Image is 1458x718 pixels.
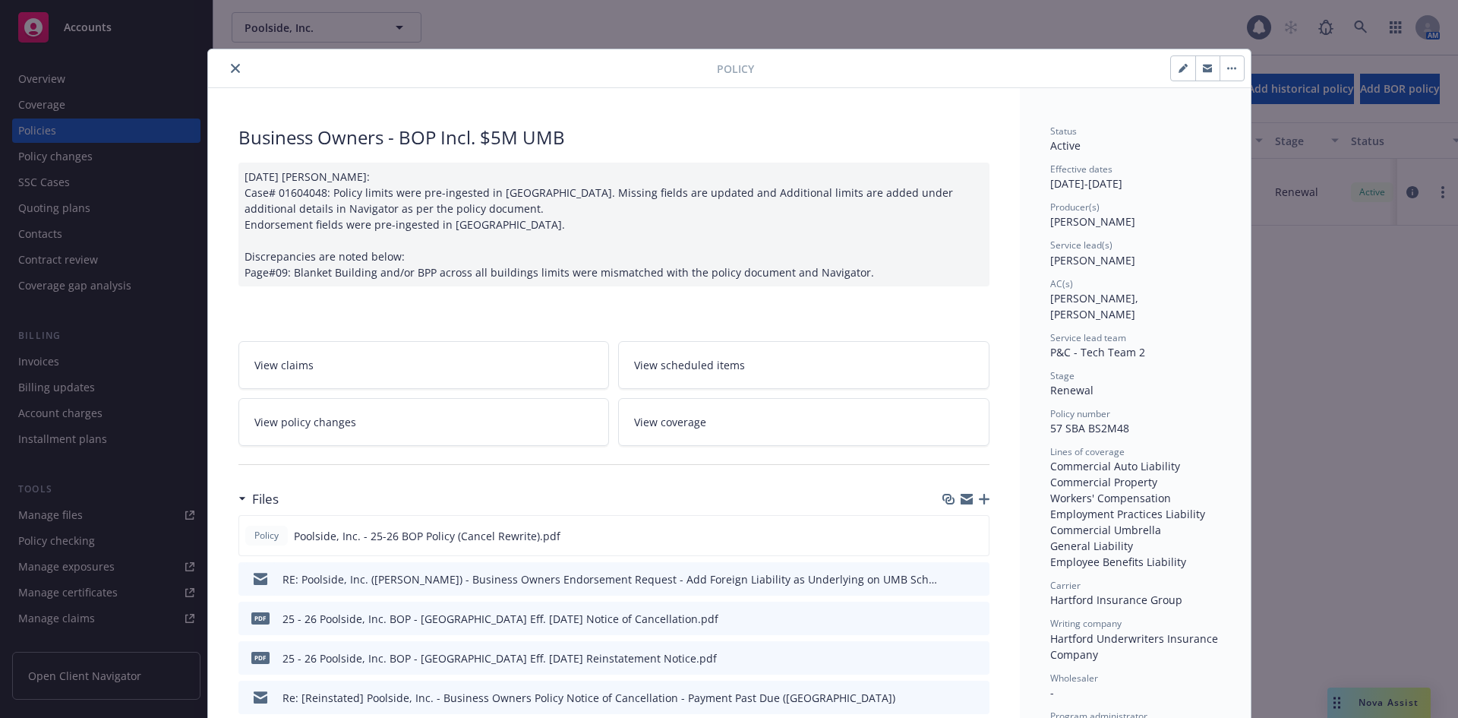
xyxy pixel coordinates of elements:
div: Employee Benefits Liability [1050,554,1220,570]
a: View coverage [618,398,989,446]
div: General Liability [1050,538,1220,554]
button: preview file [969,528,983,544]
span: Wholesaler [1050,672,1098,685]
button: download file [945,611,958,627]
span: Producer(s) [1050,201,1100,214]
span: Policy [717,61,754,77]
div: Business Owners - BOP Incl. $5M UMB [238,125,989,150]
span: Poolside, Inc. - 25-26 BOP Policy (Cancel Rewrite).pdf [294,528,560,544]
span: [PERSON_NAME] [1050,214,1135,229]
span: 57 SBA BS2M48 [1050,421,1129,435]
button: preview file [970,690,983,706]
span: Service lead(s) [1050,239,1112,251]
button: close [226,59,245,77]
span: pdf [251,652,270,663]
div: 25 - 26 Poolside, Inc. BOP - [GEOGRAPHIC_DATA] Eff. [DATE] Notice of Cancellation.pdf [282,611,718,627]
span: Active [1050,138,1081,153]
span: Hartford Insurance Group [1050,593,1182,607]
div: Commercial Umbrella [1050,522,1220,538]
span: Carrier [1050,579,1081,592]
span: pdf [251,612,270,624]
div: Employment Practices Liability [1050,506,1220,522]
span: AC(s) [1050,277,1073,290]
button: download file [945,650,958,666]
div: [DATE] - [DATE] [1050,163,1220,191]
span: Policy [251,529,282,542]
div: 25 - 26 Poolside, Inc. BOP - [GEOGRAPHIC_DATA] Eff. [DATE] Reinstatement Notice.pdf [282,650,717,666]
div: Files [238,489,279,509]
span: Policy number [1050,407,1110,420]
span: View scheduled items [634,357,745,373]
span: Renewal [1050,383,1093,397]
span: Stage [1050,369,1075,382]
button: download file [945,571,958,587]
a: View scheduled items [618,341,989,389]
span: Status [1050,125,1077,138]
span: [PERSON_NAME] [1050,253,1135,267]
button: download file [945,528,957,544]
div: Commercial Auto Liability [1050,458,1220,474]
div: Workers' Compensation [1050,490,1220,506]
span: Lines of coverage [1050,445,1125,458]
span: Service lead team [1050,331,1126,344]
span: Writing company [1050,617,1122,630]
button: preview file [970,650,983,666]
button: download file [945,690,958,706]
a: View claims [238,341,610,389]
span: P&C - Tech Team 2 [1050,345,1145,359]
div: Re: [Reinstated] Poolside, Inc. - Business Owners Policy Notice of Cancellation - Payment Past Du... [282,690,895,706]
a: View policy changes [238,398,610,446]
span: Effective dates [1050,163,1112,176]
h3: Files [252,489,279,509]
div: [DATE] [PERSON_NAME]: Case# 01604048: Policy limits were pre-ingested in [GEOGRAPHIC_DATA]. Missi... [238,163,989,286]
button: preview file [970,611,983,627]
span: - [1050,685,1054,700]
div: RE: Poolside, Inc. ([PERSON_NAME]) - Business Owners Endorsement Request - Add Foreign Liability ... [282,571,939,587]
span: [PERSON_NAME], [PERSON_NAME] [1050,291,1141,321]
button: preview file [970,571,983,587]
span: Hartford Underwriters Insurance Company [1050,631,1221,662]
span: View coverage [634,414,706,430]
div: Commercial Property [1050,474,1220,490]
span: View claims [254,357,314,373]
span: View policy changes [254,414,356,430]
